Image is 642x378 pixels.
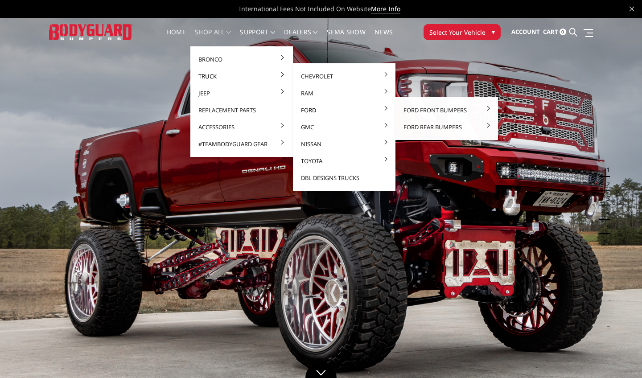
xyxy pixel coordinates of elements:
[194,136,289,152] a: #TeamBodyguard Gear
[601,220,610,234] button: 5 of 5
[296,68,392,85] a: Chevrolet
[492,27,495,37] span: ▾
[424,24,501,40] button: Select Your Vehicle
[560,29,566,35] span: 0
[511,20,540,44] a: Account
[511,28,540,36] span: Account
[399,102,494,119] a: Ford Front Bumpers
[296,136,392,152] a: Nissan
[305,362,337,378] a: Click to Down
[195,29,231,46] a: shop all
[429,28,486,37] span: Select Your Vehicle
[194,85,289,102] a: Jeep
[194,68,289,85] a: Truck
[601,177,610,191] button: 2 of 5
[374,29,393,46] a: News
[49,24,132,41] img: BODYGUARD BUMPERS
[601,205,610,220] button: 4 of 5
[296,85,392,102] a: Ram
[194,119,289,136] a: Accessories
[601,191,610,205] button: 3 of 5
[399,119,494,136] a: Ford Rear Bumpers
[543,28,558,36] span: Cart
[194,102,289,119] a: Replacement Parts
[284,29,318,46] a: Dealers
[296,152,392,169] a: Toyota
[194,51,289,68] a: Bronco
[296,102,392,119] a: Ford
[167,29,186,46] a: Home
[543,20,566,44] a: Cart 0
[601,163,610,177] button: 1 of 5
[240,29,275,46] a: Support
[296,169,392,186] a: DBL Designs Trucks
[296,119,392,136] a: GMC
[327,29,366,46] a: SEMA Show
[371,4,400,13] a: More Info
